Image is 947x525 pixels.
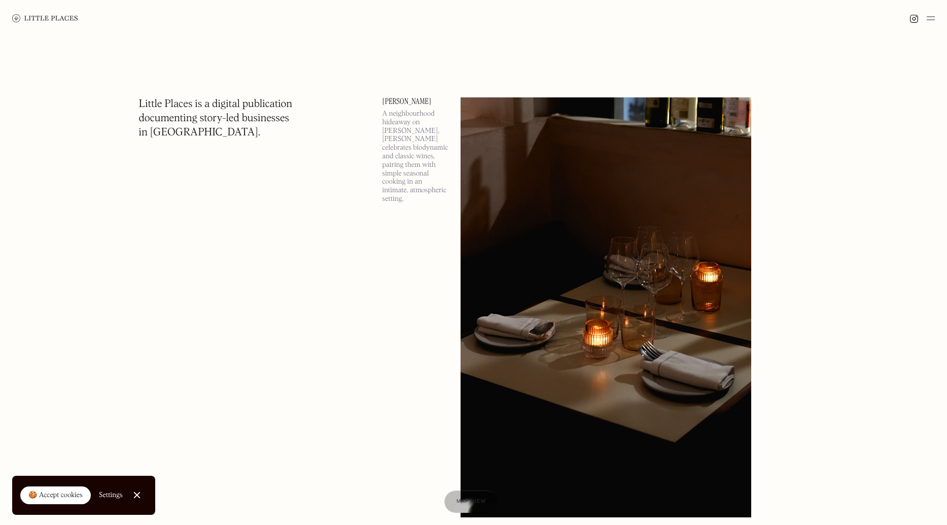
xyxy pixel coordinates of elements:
p: A neighbourhood hideaway on [PERSON_NAME], [PERSON_NAME] celebrates biodynamic and classic wines,... [382,110,448,203]
img: Luna [461,97,751,517]
a: 🍪 Accept cookies [20,486,91,505]
a: Map view [444,491,498,513]
div: 🍪 Accept cookies [28,491,83,501]
h1: Little Places is a digital publication documenting story-led businesses in [GEOGRAPHIC_DATA]. [139,97,293,140]
span: Map view [457,499,486,504]
div: Settings [99,492,123,499]
a: Settings [99,484,123,507]
a: [PERSON_NAME] [382,97,448,106]
a: Close Cookie Popup [127,485,147,505]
